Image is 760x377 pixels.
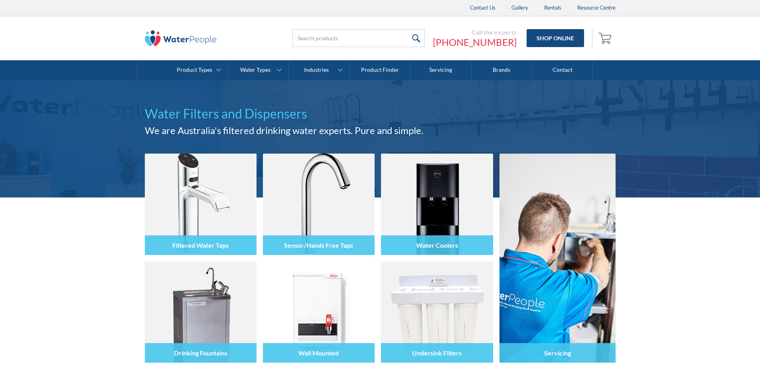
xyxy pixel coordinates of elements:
h4: Wall Mounted [298,349,339,357]
a: Shop Online [527,29,584,47]
h4: Drinking Fountains [174,349,227,357]
h4: Servicing [544,349,571,357]
a: Servicing [411,60,471,80]
img: shopping cart [598,32,614,44]
img: Wall Mounted [263,261,375,363]
h4: Water Coolers [416,241,458,249]
img: Water Coolers [381,154,493,255]
a: Industries [289,60,349,80]
a: Product Finder [350,60,411,80]
div: Water Types [240,67,270,73]
img: The Water People [145,30,217,46]
div: Product Types [177,67,212,73]
img: Drinking Fountains [145,261,257,363]
a: Contact [532,60,593,80]
a: [PHONE_NUMBER] [433,36,517,48]
div: Call the experts [433,28,517,36]
a: Brands [472,60,532,80]
div: Industries [304,67,329,73]
h4: Sensor/Hands Free Taps [284,241,353,249]
img: Undersink Filters [381,261,493,363]
img: Sensor/Hands Free Taps [263,154,375,255]
a: Servicing [499,154,616,363]
img: Filtered Water Taps [145,154,257,255]
h4: Filtered Water Taps [172,241,229,249]
a: Product Types [168,60,228,80]
input: Search products [292,29,425,47]
h4: Undersink Filters [412,349,462,357]
a: Open empty cart [596,29,616,48]
a: Water Types [228,60,288,80]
